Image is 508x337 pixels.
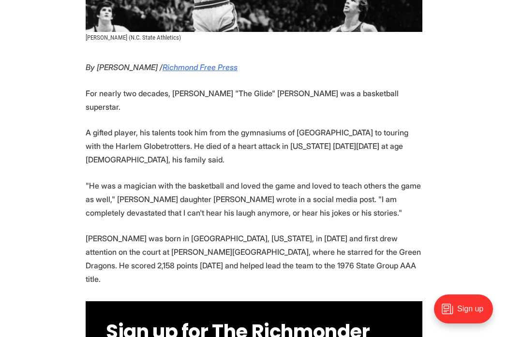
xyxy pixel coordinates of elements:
[86,87,422,114] p: For nearly two decades, [PERSON_NAME] "The Glide" [PERSON_NAME] was a basketball superstar.
[86,232,422,286] p: [PERSON_NAME] was born in [GEOGRAPHIC_DATA], [US_STATE], in [DATE] and first drew attention on th...
[86,126,422,166] p: A gifted player, his talents took him from the gymnasiums of [GEOGRAPHIC_DATA] to touring with th...
[86,34,181,41] span: [PERSON_NAME] (N.C. State Athletics)
[86,62,163,72] em: By [PERSON_NAME] /
[163,62,238,72] a: Richmond Free Press
[426,290,508,337] iframe: portal-trigger
[86,179,422,220] p: "He was a magician with the basketball and loved the game and loved to teach others the game as w...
